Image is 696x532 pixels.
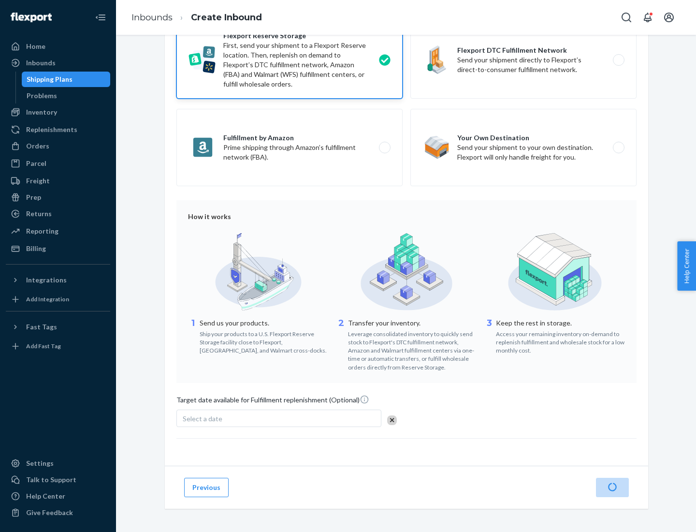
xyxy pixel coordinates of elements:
[200,328,329,355] div: Ship your products to a U.S. Flexport Reserve Storage facility close to Flexport, [GEOGRAPHIC_DAT...
[131,12,173,23] a: Inbounds
[6,138,110,154] a: Orders
[26,42,45,51] div: Home
[6,156,110,171] a: Parcel
[22,72,111,87] a: Shipping Plans
[26,125,77,134] div: Replenishments
[638,8,657,27] button: Open notifications
[6,272,110,288] button: Integrations
[26,58,56,68] div: Inbounds
[596,478,629,497] button: Next
[200,318,329,328] p: Send us your products.
[6,456,110,471] a: Settings
[6,122,110,137] a: Replenishments
[26,226,58,236] div: Reporting
[6,173,110,189] a: Freight
[26,491,65,501] div: Help Center
[6,505,110,520] button: Give Feedback
[6,104,110,120] a: Inventory
[124,3,270,32] ol: breadcrumbs
[26,508,73,517] div: Give Feedback
[91,8,110,27] button: Close Navigation
[6,488,110,504] a: Help Center
[26,475,76,485] div: Talk to Support
[6,55,110,71] a: Inbounds
[336,317,346,371] div: 2
[6,39,110,54] a: Home
[27,74,72,84] div: Shipping Plans
[26,209,52,219] div: Returns
[6,472,110,488] a: Talk to Support
[26,176,50,186] div: Freight
[184,478,229,497] button: Previous
[6,241,110,256] a: Billing
[6,206,110,222] a: Returns
[26,275,67,285] div: Integrations
[26,342,61,350] div: Add Fast Tag
[348,318,477,328] p: Transfer your inventory.
[677,241,696,291] button: Help Center
[27,91,57,101] div: Problems
[26,141,49,151] div: Orders
[176,395,369,409] span: Target date available for Fulfillment replenishment (Optional)
[11,13,52,22] img: Flexport logo
[26,192,41,202] div: Prep
[22,88,111,103] a: Problems
[26,107,57,117] div: Inventory
[6,319,110,335] button: Fast Tags
[6,292,110,307] a: Add Integration
[496,318,625,328] p: Keep the rest in storage.
[191,12,262,23] a: Create Inbound
[6,339,110,354] a: Add Fast Tag
[496,328,625,355] div: Access your remaining inventory on-demand to replenish fulfillment and wholesale stock for a low ...
[188,317,198,355] div: 1
[484,317,494,355] div: 3
[6,223,110,239] a: Reporting
[183,414,222,423] span: Select a date
[617,8,636,27] button: Open Search Box
[26,244,46,253] div: Billing
[6,190,110,205] a: Prep
[659,8,679,27] button: Open account menu
[26,159,46,168] div: Parcel
[26,295,69,303] div: Add Integration
[26,322,57,332] div: Fast Tags
[188,212,625,222] div: How it works
[348,328,477,371] div: Leverage consolidated inventory to quickly send stock to Flexport's DTC fulfillment network, Amaz...
[26,458,54,468] div: Settings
